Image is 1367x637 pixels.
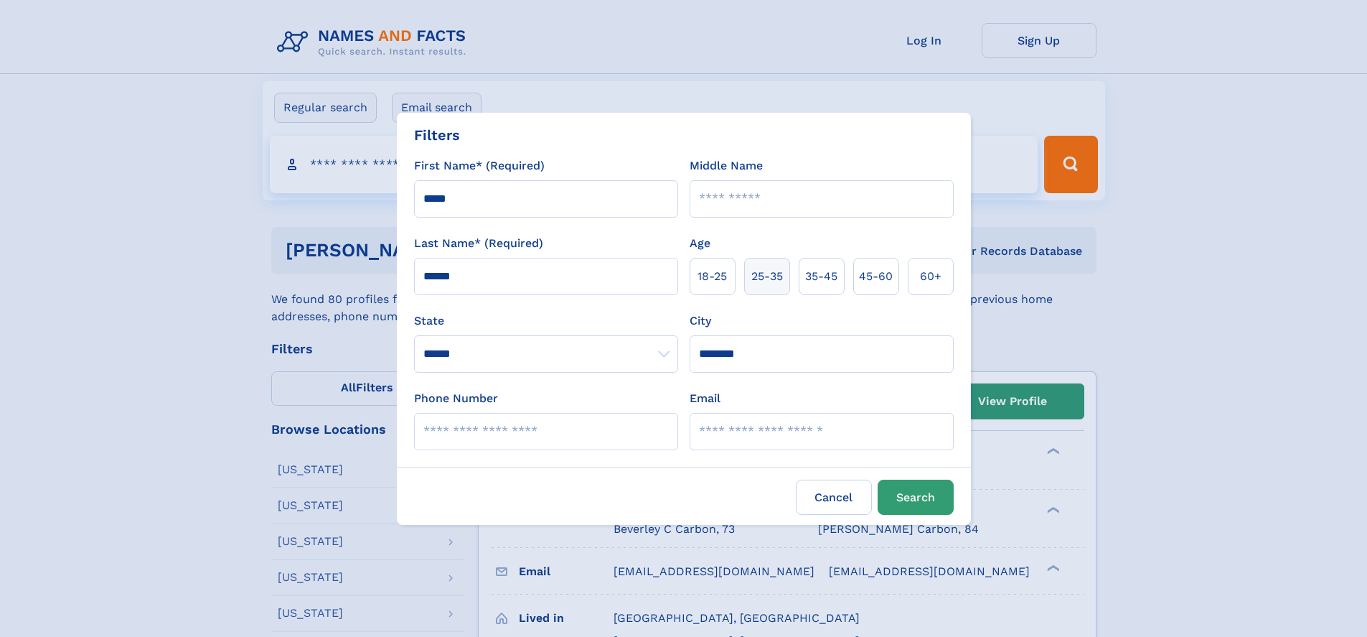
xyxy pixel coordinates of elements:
label: Cancel [796,480,872,515]
span: 18‑25 [697,268,727,285]
span: 45‑60 [859,268,893,285]
label: Age [690,235,710,252]
div: Filters [414,124,460,146]
span: 25‑35 [751,268,783,285]
label: Email [690,390,720,407]
span: 35‑45 [805,268,837,285]
label: Last Name* (Required) [414,235,543,252]
label: First Name* (Required) [414,157,545,175]
label: City [690,312,711,330]
button: Search [878,480,954,515]
span: 60+ [920,268,941,285]
label: State [414,312,678,330]
label: Phone Number [414,390,498,407]
label: Middle Name [690,157,763,175]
